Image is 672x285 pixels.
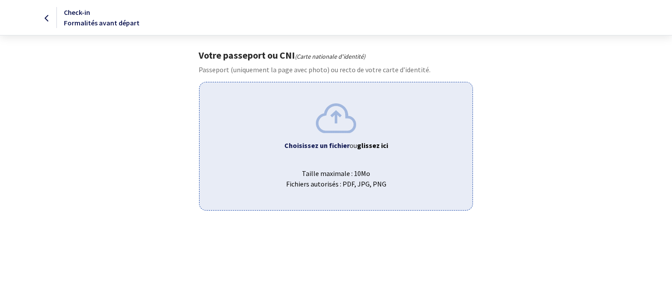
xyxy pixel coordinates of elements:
span: Check-in Formalités avant départ [64,8,140,27]
span: Taille maximale : 10Mo Fichiers autorisés : PDF, JPG, PNG [206,161,465,189]
h1: Votre passeport ou CNI [199,49,473,61]
b: Choisissez un fichier [284,141,350,150]
img: upload.png [316,103,356,133]
p: Passeport (uniquement la page avec photo) ou recto de votre carte d’identité. [199,64,473,75]
i: (Carte nationale d'identité) [295,53,365,60]
b: glissez ici [357,141,388,150]
span: ou [350,141,388,150]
